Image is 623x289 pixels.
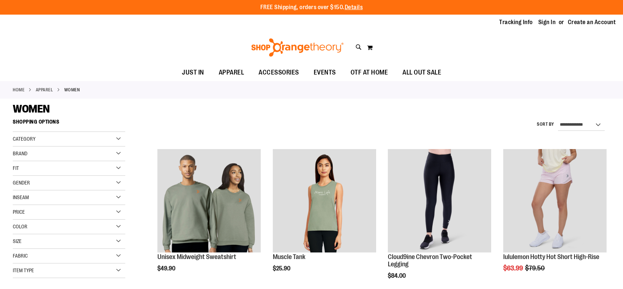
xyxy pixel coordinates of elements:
[13,234,125,249] div: Size
[13,190,125,205] div: Inseam
[388,149,491,252] img: Cloud9ine Chevron Two-Pocket Legging
[157,149,261,252] img: Unisex Midweight Sweatshirt
[13,220,125,234] div: Color
[36,87,53,93] a: APPAREL
[538,18,556,26] a: Sign In
[13,267,34,273] span: Item Type
[503,265,524,272] span: $63.99
[314,64,336,81] span: EVENTS
[13,180,30,186] span: Gender
[219,64,244,81] span: APPAREL
[273,149,376,252] img: Muscle Tank
[345,4,363,11] a: Details
[182,64,204,81] span: JUST IN
[157,265,176,272] span: $49.90
[568,18,616,26] a: Create an Account
[13,87,24,93] a: Home
[273,253,305,261] a: Muscle Tank
[250,38,345,57] img: Shop Orangetheory
[537,121,554,128] label: Sort By
[503,149,607,254] a: lululemon Hotty Hot Short High-Rise
[13,115,125,132] strong: Shopping Options
[157,253,236,261] a: Unisex Midweight Sweatshirt
[259,64,299,81] span: ACCESSORIES
[260,3,363,12] p: FREE Shipping, orders over $150.
[499,18,533,26] a: Tracking Info
[13,249,125,263] div: Fabric
[395,64,448,81] a: ALL OUT SALE
[273,265,291,272] span: $25.90
[13,136,35,142] span: Category
[13,263,125,278] div: Item Type
[13,194,29,200] span: Inseam
[402,64,441,81] span: ALL OUT SALE
[388,253,472,268] a: Cloud9ine Chevron Two-Pocket Legging
[343,64,395,81] a: OTF AT HOME
[211,64,252,81] a: APPAREL
[503,253,599,261] a: lululemon Hotty Hot Short High-Rise
[251,64,306,81] a: ACCESSORIES
[13,205,125,220] div: Price
[13,253,28,259] span: Fabric
[13,165,19,171] span: Fit
[13,147,125,161] div: Brand
[388,149,491,254] a: Cloud9ine Chevron Two-Pocket Legging
[503,149,607,252] img: lululemon Hotty Hot Short High-Rise
[13,176,125,190] div: Gender
[64,87,80,93] strong: WOMEN
[13,238,22,244] span: Size
[273,149,376,254] a: Muscle Tank
[525,265,546,272] span: $79.50
[175,64,211,81] a: JUST IN
[13,161,125,176] div: Fit
[13,132,125,147] div: Category
[388,273,407,279] span: $84.00
[306,64,343,81] a: EVENTS
[13,151,27,156] span: Brand
[351,64,388,81] span: OTF AT HOME
[157,149,261,254] a: Unisex Midweight Sweatshirt
[13,224,27,229] span: Color
[13,103,50,115] span: WOMEN
[13,209,25,215] span: Price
